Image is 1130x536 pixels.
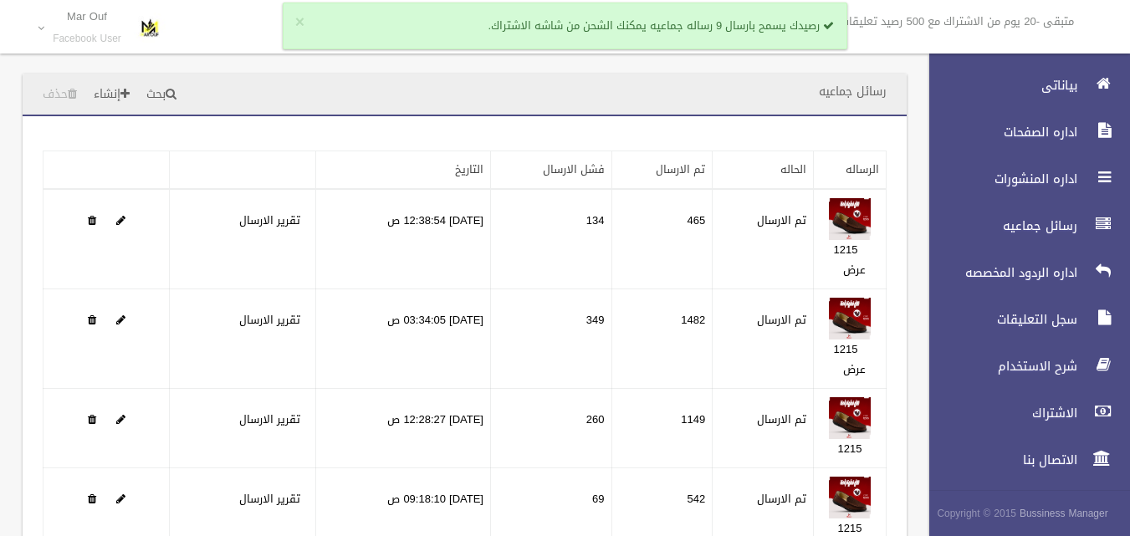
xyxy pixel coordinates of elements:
[829,477,871,518] img: 638889455202032246.jpg
[915,67,1130,104] a: بياناتى
[490,289,611,389] td: 349
[915,311,1082,328] span: سجل التعليقات
[915,348,1130,385] a: شرح الاستخدام
[283,3,848,49] div: رصيدك يسمح بارسال 9 رساله جماعيه يمكنك الشحن من شاشه الاشتراك.
[53,10,121,23] p: Mar Ouf
[87,79,136,110] a: إنشاء
[915,395,1130,431] a: الاشتراك
[239,309,300,330] a: تقرير الارسال
[915,254,1130,291] a: اداره الردود المخصصه
[116,309,125,330] a: Edit
[116,409,125,430] a: Edit
[611,189,713,289] td: 465
[315,189,490,289] td: [DATE] 12:38:54 ص
[915,124,1082,140] span: اداره الصفحات
[799,75,907,108] header: رسائل جماعيه
[116,210,125,231] a: Edit
[915,114,1130,151] a: اداره الصفحات
[834,239,866,280] a: 1215 عرض
[757,211,806,231] label: تم الارسال
[757,410,806,430] label: تم الارسال
[455,159,483,180] a: التاريخ
[757,489,806,509] label: تم الارسال
[915,77,1082,94] span: بياناتى
[656,159,705,180] a: تم الارسال
[295,14,304,31] button: ×
[315,289,490,389] td: [DATE] 03:34:05 ص
[915,452,1082,468] span: الاتصال بنا
[937,504,1016,523] span: Copyright © 2015
[713,151,814,190] th: الحاله
[915,442,1130,478] a: الاتصال بنا
[757,310,806,330] label: تم الارسال
[829,210,871,231] a: Edit
[829,309,871,330] a: Edit
[915,207,1130,244] a: رسائل جماعيه
[543,159,605,180] a: فشل الارسال
[116,488,125,509] a: Edit
[239,488,300,509] a: تقرير الارسال
[140,79,183,110] a: بحث
[915,264,1082,281] span: اداره الردود المخصصه
[915,161,1130,197] a: اداره المنشورات
[490,389,611,468] td: 260
[490,189,611,289] td: 134
[838,438,862,459] a: 1215
[915,358,1082,375] span: شرح الاستخدام
[239,210,300,231] a: تقرير الارسال
[915,171,1082,187] span: اداره المنشورات
[315,389,490,468] td: [DATE] 12:28:27 ص
[239,409,300,430] a: تقرير الارسال
[829,198,871,240] img: 638883095869675199.jpg
[915,405,1082,421] span: الاشتراك
[915,217,1082,234] span: رسائل جماعيه
[915,301,1130,338] a: سجل التعليقات
[611,289,713,389] td: 1482
[829,409,871,430] a: Edit
[53,33,121,45] small: Facebook User
[829,397,871,439] img: 638888273356115895.jpg
[829,488,871,509] a: Edit
[1020,504,1108,523] strong: Bussiness Manager
[611,389,713,468] td: 1149
[829,298,871,339] img: 638883200678959805.jpg
[814,151,887,190] th: الرساله
[834,339,866,380] a: 1215 عرض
